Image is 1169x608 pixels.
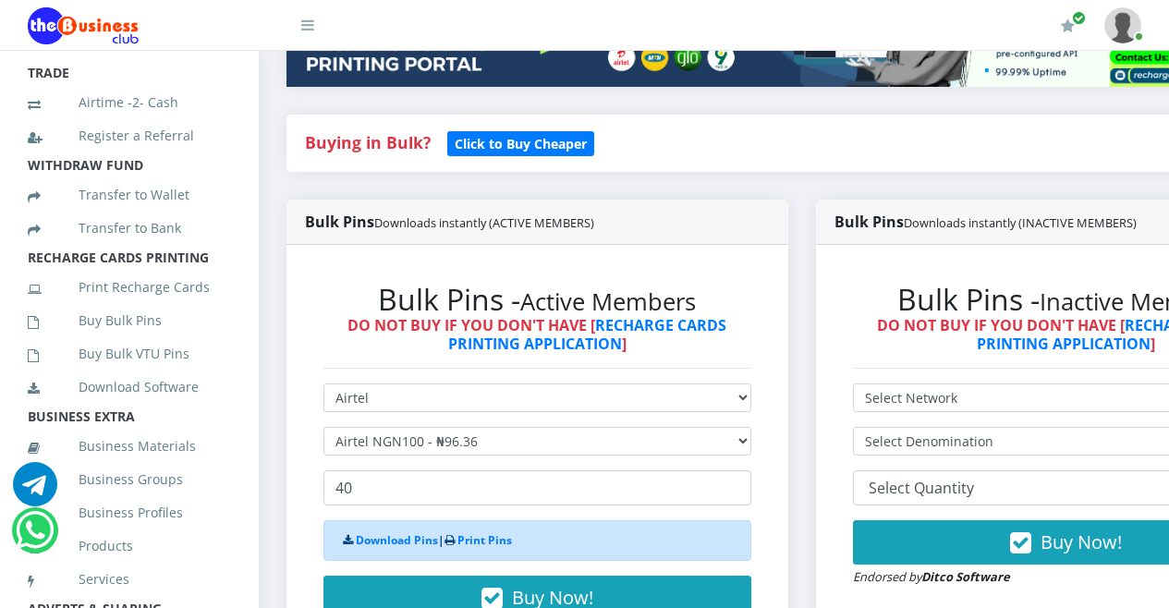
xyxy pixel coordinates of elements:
[28,7,139,44] img: Logo
[305,212,594,232] strong: Bulk Pins
[28,207,231,249] a: Transfer to Bank
[28,558,231,601] a: Services
[1061,18,1075,33] i: Renew/Upgrade Subscription
[356,532,438,548] a: Download Pins
[16,522,54,553] a: Chat for support
[28,492,231,534] a: Business Profiles
[13,476,57,506] a: Chat for support
[28,425,231,468] a: Business Materials
[447,131,594,153] a: Click to Buy Cheaper
[28,115,231,157] a: Register a Referral
[455,135,587,152] b: Click to Buy Cheaper
[28,366,231,408] a: Download Software
[347,315,726,353] strong: DO NOT BUY IF YOU DON'T HAVE [ ]
[1104,7,1141,43] img: User
[28,299,231,342] a: Buy Bulk Pins
[28,81,231,124] a: Airtime -2- Cash
[374,214,594,231] small: Downloads instantly (ACTIVE MEMBERS)
[1072,11,1086,25] span: Renew/Upgrade Subscription
[323,470,751,505] input: Enter Quantity
[28,266,231,309] a: Print Recharge Cards
[904,214,1137,231] small: Downloads instantly (INACTIVE MEMBERS)
[834,212,1137,232] strong: Bulk Pins
[28,458,231,501] a: Business Groups
[323,282,751,317] h2: Bulk Pins -
[305,131,431,153] strong: Buying in Bulk?
[448,315,727,353] a: RECHARGE CARDS PRINTING APPLICATION
[921,568,1010,585] strong: Ditco Software
[28,333,231,375] a: Buy Bulk VTU Pins
[28,174,231,216] a: Transfer to Wallet
[28,525,231,567] a: Products
[343,532,512,548] strong: |
[853,568,1010,585] small: Endorsed by
[520,286,696,318] small: Active Members
[1041,529,1122,554] span: Buy Now!
[457,532,512,548] a: Print Pins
